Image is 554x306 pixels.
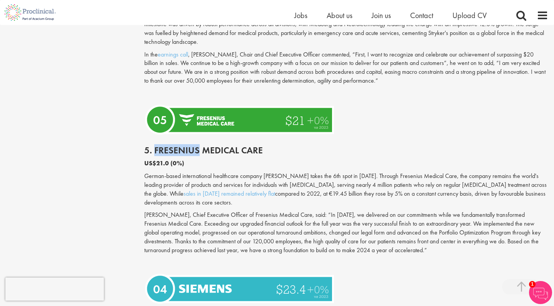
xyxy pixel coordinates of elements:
p: [PERSON_NAME], Chief Executive Officer of Fresenius Medical Care, said: “In [DATE], we delivered ... [144,211,548,254]
a: About us [327,10,352,20]
p: In [DATE], [PERSON_NAME] full year revenues surpassed US$20 billion for the first time in the com... [144,11,548,46]
b: US$21.0 (0%) [144,159,184,167]
span: 1 [529,281,536,288]
p: In the , [PERSON_NAME], Chair and Chief Executive Officer commented, “First, I want to recognize ... [144,50,548,85]
a: Contact [410,10,433,20]
h2: 5. Fresenius Medical Care [144,145,548,155]
img: Chatbot [529,281,552,304]
a: Join us [372,10,391,20]
a: Upload CV [452,10,487,20]
a: Jobs [294,10,307,20]
a: sales in [DATE] remained relatively flat [184,190,275,198]
iframe: reCAPTCHA [5,278,104,301]
a: earnings call [158,50,188,58]
p: German-based international healthcare company [PERSON_NAME] takes the 6th spot in [DATE]. Through... [144,172,548,207]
